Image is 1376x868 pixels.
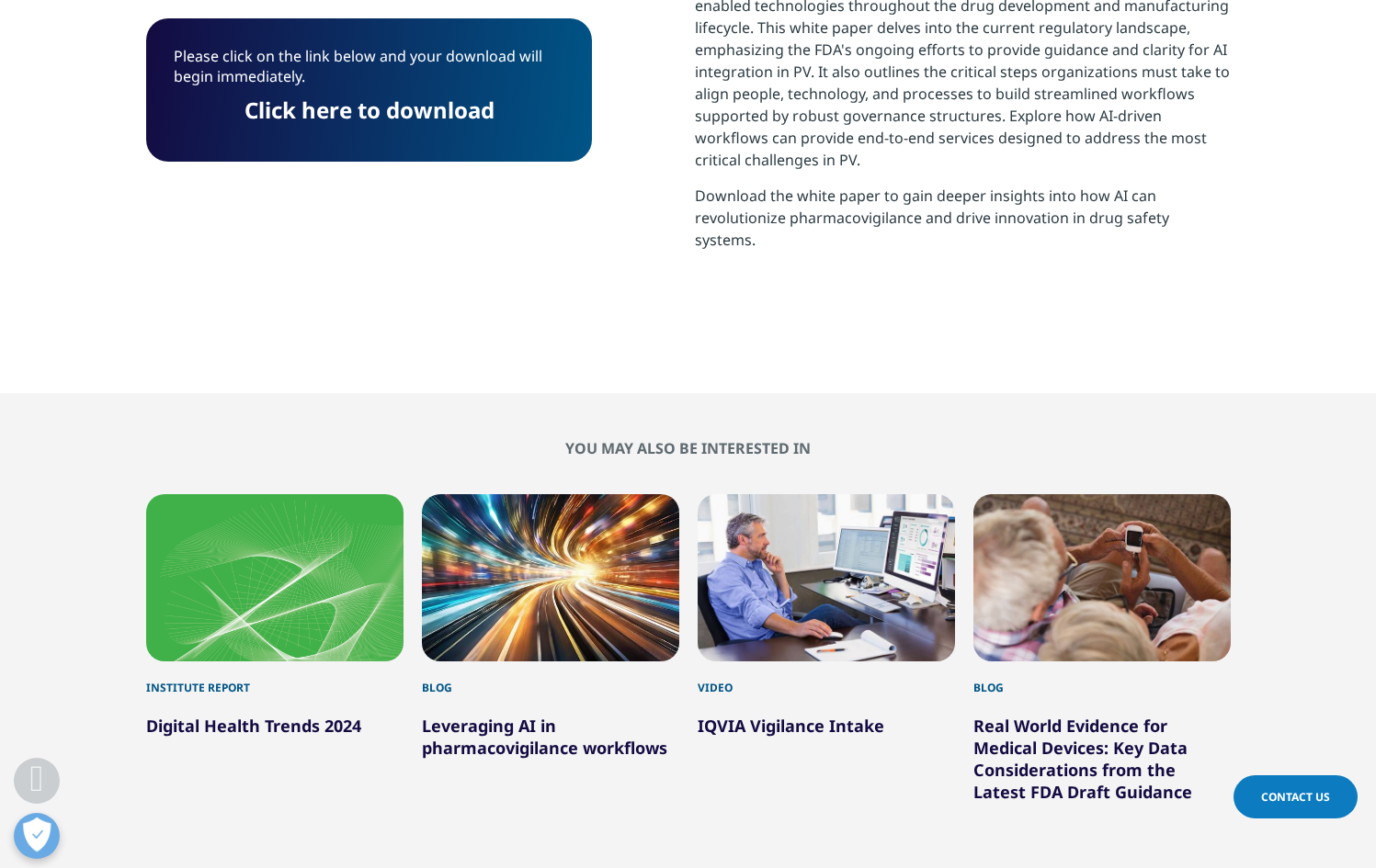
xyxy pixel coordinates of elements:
[695,185,1231,265] p: Download the white paper to gain deeper insights into how AI can revolutionize pharmacovigilance ...
[244,95,495,125] a: Click here to download
[698,494,955,803] div: 3 / 6
[1234,775,1358,818] a: Contact Us
[1261,789,1330,805] span: Contact Us
[422,715,667,759] a: Leveraging AI in pharmacovigilance workflows
[422,661,679,696] div: Blog
[146,715,361,737] a: Digital Health Trends 2024
[973,661,1231,696] div: Blog
[422,494,679,803] div: 2 / 6
[973,715,1192,803] a: Real World Evidence for Medical Devices: Key Data Considerations from the Latest FDA Draft Guidance
[698,715,884,737] a: IQVIA Vigilance Intake
[14,813,60,859] button: Open Preferences
[146,661,404,696] div: Institute Report
[973,494,1231,803] div: 4 / 6
[146,494,404,803] div: 1 / 6
[698,661,955,696] div: Video
[174,46,564,100] p: Please click on the link below and your download will begin immediately.
[146,439,1231,457] h2: You may also be interested in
